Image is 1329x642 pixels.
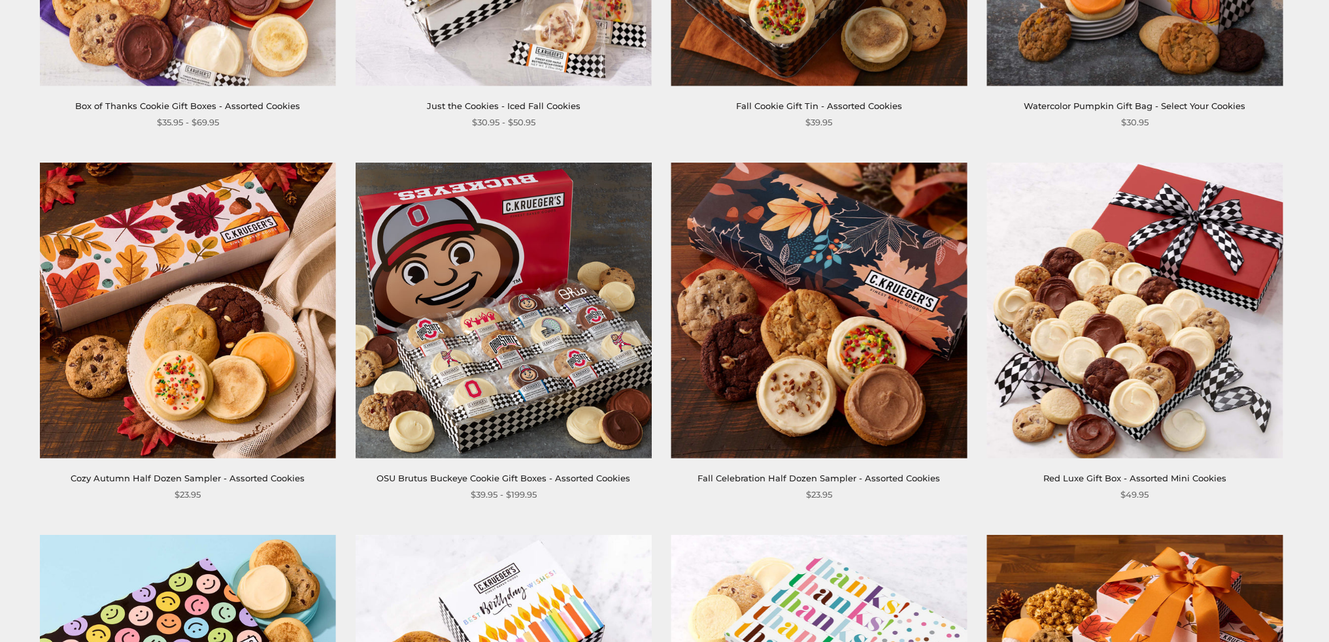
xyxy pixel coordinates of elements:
span: $30.95 - $50.95 [472,116,535,129]
img: Red Luxe Gift Box - Assorted Mini Cookies [986,163,1283,458]
a: Fall Cookie Gift Tin - Assorted Cookies [736,101,902,111]
span: $39.95 - $199.95 [471,488,537,502]
span: $30.95 [1121,116,1149,129]
a: Watercolor Pumpkin Gift Bag - Select Your Cookies [1024,101,1245,111]
span: $35.95 - $69.95 [157,116,219,129]
a: Red Luxe Gift Box - Assorted Mini Cookies [1043,473,1226,483]
img: Cozy Autumn Half Dozen Sampler - Assorted Cookies [40,163,336,458]
span: $39.95 [805,116,832,129]
span: $23.95 [806,488,832,502]
a: OSU Brutus Buckeye Cookie Gift Boxes - Assorted Cookies [377,473,630,483]
a: Just the Cookies - Iced Fall Cookies [427,101,580,111]
a: Cozy Autumn Half Dozen Sampler - Assorted Cookies [71,473,305,483]
img: OSU Brutus Buckeye Cookie Gift Boxes - Assorted Cookies [356,163,652,458]
span: $23.95 [175,488,201,502]
a: Box of Thanks Cookie Gift Boxes - Assorted Cookies [75,101,300,111]
iframe: Sign Up via Text for Offers [10,592,135,632]
a: Fall Celebration Half Dozen Sampler - Assorted Cookies [698,473,940,483]
img: Fall Celebration Half Dozen Sampler - Assorted Cookies [671,163,967,458]
span: $49.95 [1120,488,1149,502]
